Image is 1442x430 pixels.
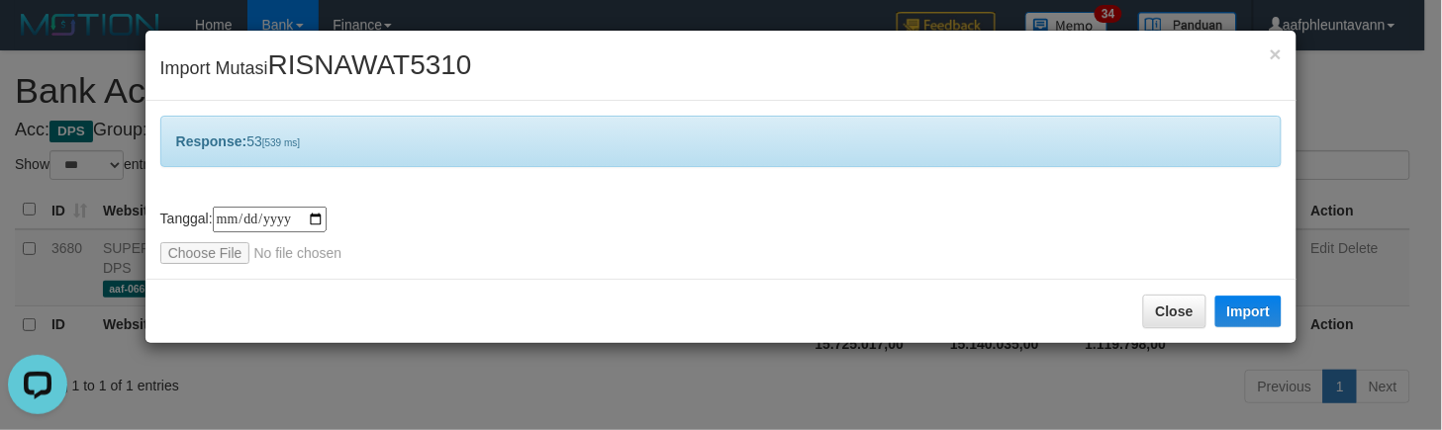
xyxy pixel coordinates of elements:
[268,49,472,80] span: RISNAWAT5310
[8,8,67,67] button: Open LiveChat chat widget
[1215,296,1283,327] button: Import
[1143,295,1206,328] button: Close
[160,207,1283,264] div: Tanggal:
[1270,43,1282,64] button: Close
[262,137,300,148] span: [539 ms]
[160,116,1283,167] div: 53
[1270,43,1282,65] span: ×
[176,133,247,149] b: Response:
[160,58,472,78] span: Import Mutasi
